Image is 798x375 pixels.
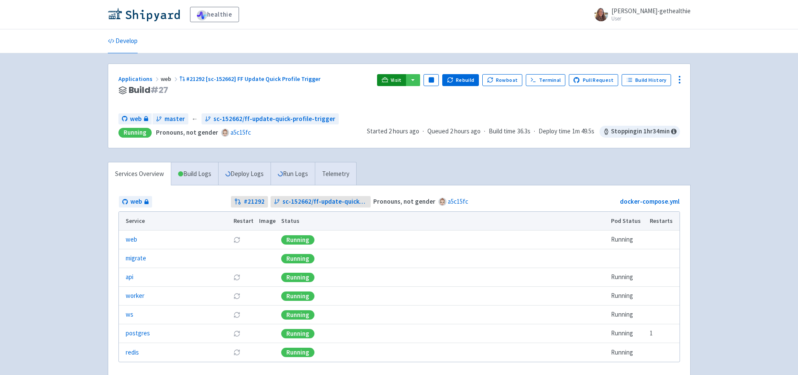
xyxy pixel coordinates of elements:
[620,197,680,205] a: docker-compose.yml
[233,293,240,300] button: Restart pod
[126,254,146,263] a: migrate
[281,348,314,357] div: Running
[608,324,647,343] td: Running
[599,126,680,138] span: Stopping in 1 hr 34 min
[164,114,185,124] span: master
[129,85,169,95] span: Build
[569,74,619,86] a: Pull Request
[572,127,594,136] span: 1m 49.5s
[608,231,647,249] td: Running
[281,291,314,301] div: Running
[271,196,371,208] a: sc-152662/ff-update-quick-profile-trigger
[622,74,671,86] a: Build History
[517,127,530,136] span: 36.3s
[281,329,314,338] div: Running
[118,113,152,125] a: web
[231,212,256,231] th: Restart
[126,348,139,358] a: redis
[213,114,335,124] span: sc-152662/ff-update-quick-profile-trigger
[202,113,339,125] a: sc-152662/ff-update-quick-profile-trigger
[611,16,691,21] small: User
[161,75,179,83] span: web
[171,162,218,186] a: Build Logs
[423,74,439,86] button: Pause
[130,114,141,124] span: web
[281,273,314,282] div: Running
[156,128,218,136] strong: Pronouns, not gender
[442,74,479,86] button: Rebuild
[367,126,680,138] div: · · ·
[427,127,481,135] span: Queued
[118,128,152,138] div: Running
[611,7,691,15] span: [PERSON_NAME]-gethealthie
[647,324,679,343] td: 1
[278,212,608,231] th: Status
[126,291,144,301] a: worker
[608,306,647,324] td: Running
[367,127,419,135] span: Started
[153,113,188,125] a: master
[489,127,516,136] span: Build time
[108,29,138,53] a: Develop
[126,272,133,282] a: api
[233,349,240,356] button: Restart pod
[230,128,251,136] a: a5c15fc
[126,329,150,338] a: postgres
[315,162,356,186] a: Telemetry
[130,197,142,207] span: web
[118,75,161,83] a: Applications
[589,8,691,21] a: [PERSON_NAME]-gethealthie User
[281,310,314,320] div: Running
[150,84,169,96] span: # 27
[218,162,271,186] a: Deploy Logs
[526,74,565,86] a: Terminal
[192,114,198,124] span: ←
[233,330,240,337] button: Restart pod
[190,7,239,22] a: healthie
[281,235,314,245] div: Running
[373,197,435,205] strong: Pronouns, not gender
[233,312,240,318] button: Restart pod
[391,77,402,84] span: Visit
[450,127,481,135] time: 2 hours ago
[108,162,171,186] a: Services Overview
[233,237,240,243] button: Restart pod
[608,268,647,287] td: Running
[126,310,133,320] a: ws
[608,343,647,362] td: Running
[281,254,314,263] div: Running
[179,75,322,83] a: #21292 [sc-152662] FF Update Quick Profile Trigger
[119,212,231,231] th: Service
[231,196,268,208] a: #21292
[282,197,367,207] span: sc-152662/ff-update-quick-profile-trigger
[448,197,468,205] a: a5c15fc
[256,212,278,231] th: Image
[377,74,406,86] a: Visit
[539,127,570,136] span: Deploy time
[244,197,265,207] strong: # 21292
[482,74,522,86] button: Rowboat
[389,127,419,135] time: 2 hours ago
[233,274,240,281] button: Restart pod
[608,287,647,306] td: Running
[271,162,315,186] a: Run Logs
[608,212,647,231] th: Pod Status
[119,196,152,208] a: web
[647,212,679,231] th: Restarts
[108,8,180,21] img: Shipyard logo
[126,235,137,245] a: web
